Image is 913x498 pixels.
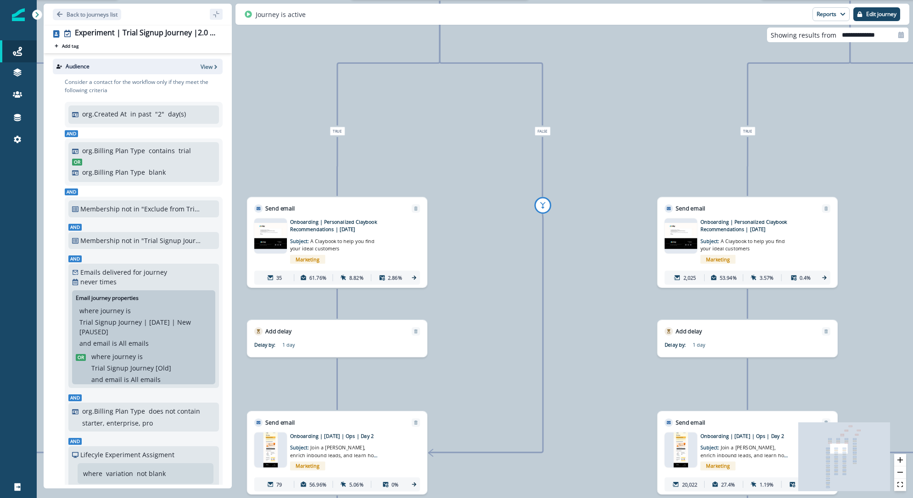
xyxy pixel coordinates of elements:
[65,78,223,94] p: Consider a contact for the workflow only if they meet the following criteria
[119,338,149,348] p: All emails
[65,130,78,137] span: And
[149,406,200,416] p: does not contain
[155,109,164,119] p: " 2 "
[112,338,117,348] p: is
[137,469,166,478] p: not blank
[79,338,110,348] p: and email
[700,255,736,264] span: Marketing
[68,394,82,401] span: And
[700,238,785,252] span: A Claybook to help you find your ideal customers
[349,481,364,488] p: 5.06%
[91,375,122,384] p: and email
[122,236,140,245] p: not in
[665,223,697,249] img: email asset unavailable
[80,450,174,459] p: Lifecyle Experiment Assigment
[106,469,133,478] p: variation
[290,432,403,440] p: Onboarding | [DATE] | Ops | Day 2
[657,411,838,494] div: Send emailRemoveemail asset unavailableOnboarding | [DATE] | Ops | Day 2Subject: Join a [PERSON_N...
[201,63,219,71] button: View
[82,146,145,155] p: org.Billing Plan Type
[168,109,186,119] p: day(s)
[760,274,774,281] p: 3.57%
[53,42,80,50] button: Add tag
[124,375,129,384] p: is
[138,352,143,361] p: is
[179,146,191,155] p: trial
[290,233,378,252] p: Subject:
[76,354,86,361] span: Or
[53,9,121,20] button: Go back
[76,294,139,302] p: Email journey properties
[700,218,813,233] p: Onboarding | Personalized Claybook Recommendations | [DATE]
[265,327,291,335] p: Add delay
[800,274,811,281] p: 0.4%
[91,363,171,373] p: Trial Signup Journey [Old]
[254,223,287,249] img: email asset unavailable
[676,327,702,335] p: Add delay
[812,7,850,21] button: Reports
[388,274,402,281] p: 2.86%
[700,432,813,440] p: Onboarding | [DATE] | Ops | Day 2
[12,8,25,21] img: Inflection
[499,197,586,214] div: add-gotoremove-goto-linkremove-goto
[657,320,838,357] div: Add delayRemoveDelay by:1 day
[254,341,282,349] p: Delay by:
[80,277,98,287] p: never
[80,204,120,214] p: Membership
[674,432,688,468] img: email asset unavailable
[75,28,219,39] div: Experiment | Trial Signup Journey |2.0 | [DATE]
[282,341,370,349] p: 1 day
[141,204,203,214] p: "Exclude from Trial Journey"
[210,9,223,20] button: sidebar collapse toggle
[721,481,735,488] p: 27.4%
[676,205,705,213] p: Send email
[475,127,610,135] div: False
[771,30,836,40] p: Showing results from
[65,188,78,195] span: And
[68,438,82,445] span: And
[126,306,131,315] p: is
[72,159,82,166] span: Or
[256,10,306,19] p: Journey is active
[428,214,543,453] g: Edge from bf50d4b9-8632-4000-b6ec-a341d0161b66 to 293f01f7-cf41-433c-9426-a62d8034bedb
[290,218,403,233] p: Onboarding | Personalized Claybook Recommendations | [DATE]
[700,233,788,252] p: Subject:
[80,236,120,245] p: Membership
[693,341,780,349] p: 1 day
[131,375,161,384] p: All emails
[682,481,698,488] p: 20,022
[309,274,326,281] p: 61.76%
[149,167,166,177] p: blank
[270,127,405,135] div: True
[68,224,82,231] span: And
[83,469,102,478] p: where
[265,418,295,426] p: Send email
[290,255,325,264] span: Marketing
[894,454,906,466] button: zoom in
[700,444,788,466] span: Join a [PERSON_NAME], enrich inbound leads, and learn how Vanta uses Clay
[657,197,838,288] div: Send emailRemoveemail asset unavailableOnboarding | Personalized Claybook Recommendations | [DATE...
[700,462,736,470] span: Marketing
[130,109,151,119] p: in past
[440,1,543,126] g: Edge from e6b7d742-81ec-4c45-92c1-6fbeb3f4fb9f to node-edge-label33661678-4e20-4974-a29d-f4840e7e...
[82,406,145,416] p: org.Billing Plan Type
[290,238,375,252] span: A Claybook to help you find your ideal customers
[680,127,815,135] div: True
[66,62,90,71] p: Audience
[62,43,78,49] p: Add tag
[309,481,326,488] p: 56.96%
[392,481,398,488] p: 0%
[82,109,127,119] p: org.Created At
[290,440,378,459] p: Subject:
[760,481,774,488] p: 1.19%
[665,341,693,349] p: Delay by:
[91,352,136,361] p: where journey
[866,11,896,17] p: Edit journey
[247,320,427,357] div: Add delayRemoveDelay by:1 day
[720,274,737,281] p: 53.94%
[740,127,755,135] span: True
[700,440,788,459] p: Subject:
[676,418,705,426] p: Send email
[247,411,427,494] div: Send emailRemoveemail asset unavailableOnboarding | [DATE] | Ops | Day 2Subject: Join a [PERSON_N...
[290,444,378,466] span: Join a [PERSON_NAME], enrich inbound leads, and learn how Vanta uses Clay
